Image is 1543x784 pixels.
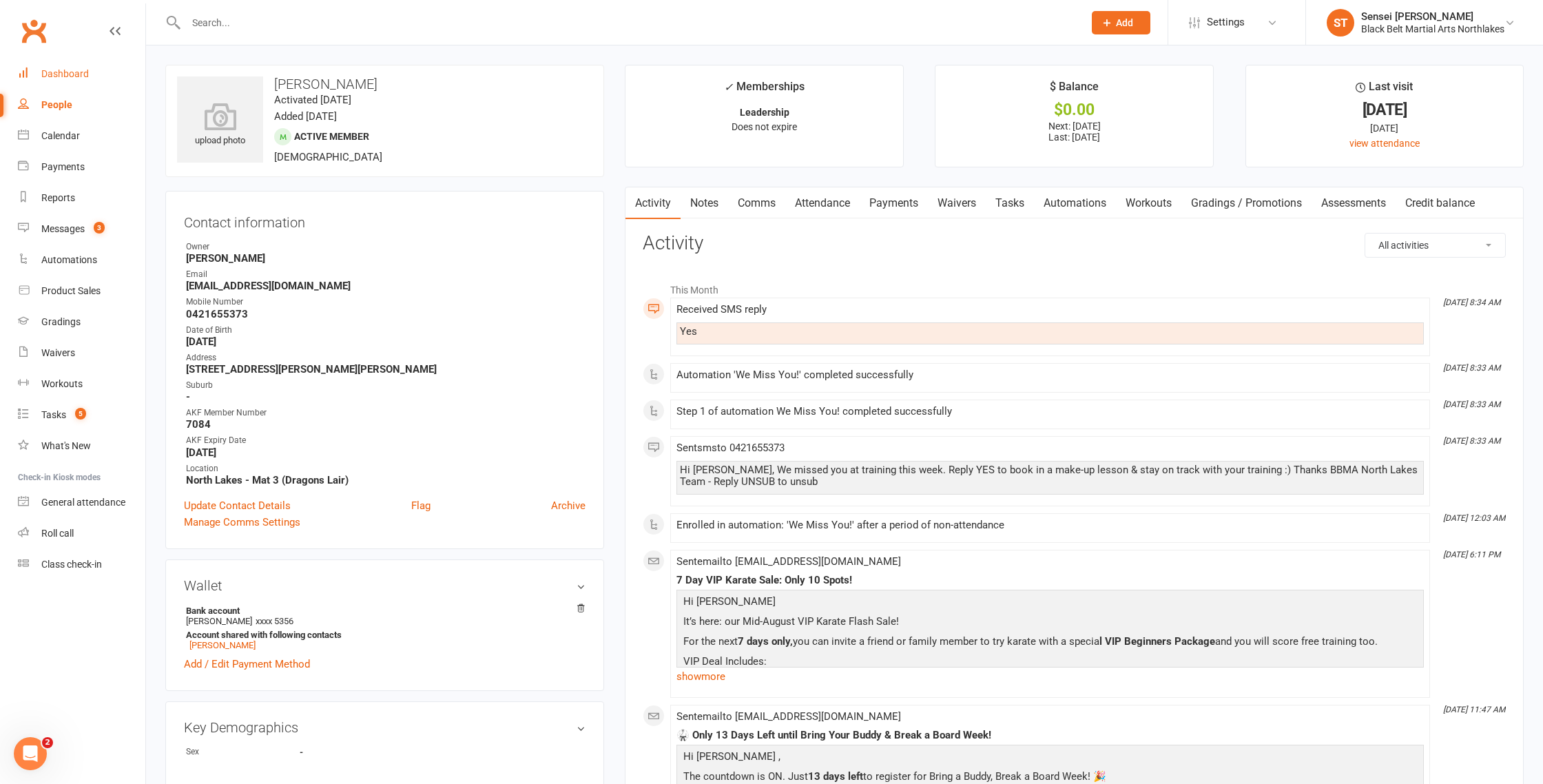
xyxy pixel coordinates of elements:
[18,276,145,307] a: Product Sales
[680,593,1420,613] p: Hi [PERSON_NAME]
[676,575,1424,586] div: 7 Day VIP Karate Sale: Only 10 Spots!
[184,604,586,652] li: [PERSON_NAME]
[676,369,1424,381] div: Automation 'We Miss You!' completed successfully
[41,347,75,358] div: Waivers
[411,497,431,514] a: Flag
[186,296,586,309] div: Mobile Number
[740,107,789,118] strong: Leadership
[724,81,733,94] i: ✓
[18,183,145,214] a: Reports
[680,748,1420,768] p: Hi [PERSON_NAME] ,
[18,338,145,369] a: Waivers
[738,635,793,648] span: 7 days only,
[186,240,586,254] div: Owner
[18,400,145,431] a: Tasks 5
[18,121,145,152] a: Calendar
[41,285,101,296] div: Product Sales
[928,187,986,219] a: Waivers
[41,192,75,203] div: Reports
[1443,400,1500,409] i: [DATE] 8:33 AM
[94,222,105,234] span: 3
[14,737,47,770] iframe: Intercom live chat
[728,187,785,219] a: Comms
[41,559,102,570] div: Class check-in
[75,408,86,420] span: 5
[294,131,369,142] span: Active member
[676,555,901,568] span: Sent email to [EMAIL_ADDRESS][DOMAIN_NAME]
[186,351,586,364] div: Address
[18,245,145,276] a: Automations
[41,440,91,451] div: What's New
[186,324,586,337] div: Date of Birth
[1312,187,1396,219] a: Assessments
[41,409,66,420] div: Tasks
[18,487,145,518] a: General attendance kiosk mode
[274,110,337,123] time: Added [DATE]
[41,316,81,327] div: Gradings
[186,280,586,292] strong: [EMAIL_ADDRESS][DOMAIN_NAME]
[186,418,586,431] strong: 7084
[785,187,860,219] a: Attendance
[274,94,351,106] time: Activated [DATE]
[18,518,145,549] a: Roll call
[1361,10,1504,23] div: Sensei [PERSON_NAME]
[1181,187,1312,219] a: Gradings / Promotions
[177,103,263,148] div: upload photo
[1443,436,1500,446] i: [DATE] 8:33 AM
[1050,78,1099,103] div: $ Balance
[18,214,145,245] a: Messages 3
[18,59,145,90] a: Dashboard
[18,431,145,462] a: What's New
[948,103,1200,117] div: $0.00
[551,497,586,514] a: Archive
[1259,103,1511,117] div: [DATE]
[1116,17,1133,28] span: Add
[41,254,97,265] div: Automations
[1327,9,1354,37] div: ST
[186,462,586,475] div: Location
[1443,298,1500,307] i: [DATE] 8:34 AM
[1361,23,1504,35] div: Black Belt Martial Arts Northlakes
[300,747,379,757] strong: -
[41,161,85,172] div: Payments
[948,121,1200,143] p: Next: [DATE] Last: [DATE]
[186,336,586,348] strong: [DATE]
[1356,78,1413,103] div: Last visit
[1443,550,1500,559] i: [DATE] 6:11 PM
[680,326,1420,338] div: Yes
[1207,7,1245,38] span: Settings
[680,613,1420,633] p: It’s here: our Mid-August VIP Karate Flash Sale!
[18,549,145,580] a: Class kiosk mode
[676,730,1424,741] div: 🥋 Only 13 Days Left until Bring Your Buddy & Break a Board Week!
[186,446,586,459] strong: [DATE]
[41,68,89,79] div: Dashboard
[42,737,53,748] span: 2
[41,223,85,234] div: Messages
[186,434,586,447] div: AKF Expiry Date
[676,406,1424,417] div: Step 1 of automation We Miss You! completed successfully
[625,187,681,219] a: Activity
[860,187,928,219] a: Payments
[18,369,145,400] a: Workouts
[676,519,1424,531] div: Enrolled in automation: 'We Miss You!' after a period of non-attendance
[189,640,256,650] a: [PERSON_NAME]
[676,442,785,454] span: Sent sms to 0421655373
[186,474,586,486] strong: North Lakes - Mat 3 (Dragons Lair)
[724,78,805,103] div: Memberships
[1396,187,1484,219] a: Credit balance
[41,528,74,539] div: Roll call
[1116,187,1181,219] a: Workouts
[256,616,293,626] span: xxxx 5356
[676,710,901,723] span: Sent email to [EMAIL_ADDRESS][DOMAIN_NAME]
[177,76,592,92] h3: [PERSON_NAME]
[186,606,579,616] strong: Bank account
[680,653,1420,673] p: VIP Deal Includes:
[18,307,145,338] a: Gradings
[680,633,1420,653] p: For the next you can invite a friend or family member to try karate with a specia and you will sc...
[18,152,145,183] a: Payments
[1443,705,1505,714] i: [DATE] 11:47 AM
[1259,121,1511,136] div: [DATE]
[1349,138,1420,149] a: view attendance
[808,770,863,783] span: 13 days left
[186,406,586,420] div: AKF Member Number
